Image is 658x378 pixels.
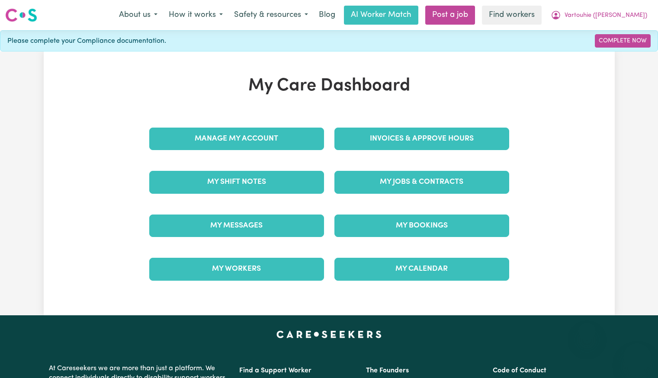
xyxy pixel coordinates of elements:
[334,171,509,193] a: My Jobs & Contracts
[334,258,509,280] a: My Calendar
[276,331,382,338] a: Careseekers home page
[7,36,166,46] span: Please complete your Compliance documentation.
[334,128,509,150] a: Invoices & Approve Hours
[5,5,37,25] a: Careseekers logo
[344,6,418,25] a: AI Worker Match
[425,6,475,25] a: Post a job
[493,367,546,374] a: Code of Conduct
[149,258,324,280] a: My Workers
[144,76,514,96] h1: My Care Dashboard
[482,6,542,25] a: Find workers
[163,6,228,24] button: How it works
[239,367,311,374] a: Find a Support Worker
[113,6,163,24] button: About us
[228,6,314,24] button: Safety & resources
[623,343,651,371] iframe: Button to launch messaging window
[149,128,324,150] a: Manage My Account
[149,215,324,237] a: My Messages
[314,6,340,25] a: Blog
[149,171,324,193] a: My Shift Notes
[595,34,651,48] a: Complete Now
[5,7,37,23] img: Careseekers logo
[578,323,596,340] iframe: Close message
[334,215,509,237] a: My Bookings
[366,367,409,374] a: The Founders
[565,11,647,20] span: Vartouhie ([PERSON_NAME])
[545,6,653,24] button: My Account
